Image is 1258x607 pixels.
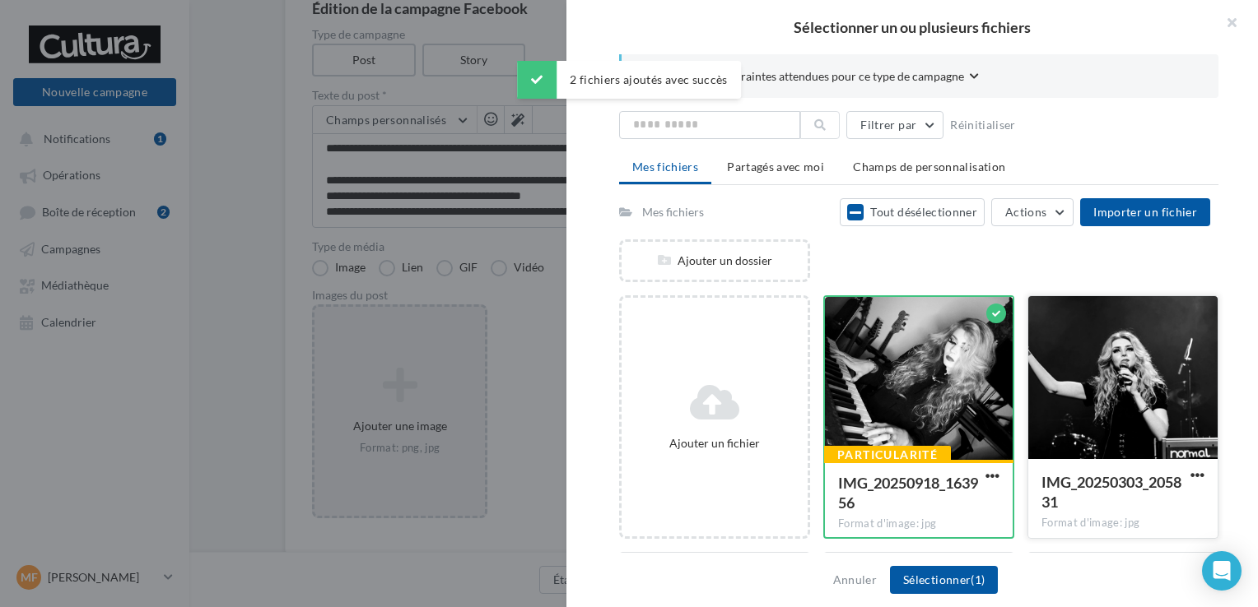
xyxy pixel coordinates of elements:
div: Mes fichiers [642,204,704,220]
span: Consulter les contraintes attendues pour ce type de campagne [648,68,964,85]
button: Importer un fichier [1080,198,1210,226]
span: Actions [1005,205,1046,219]
div: 2 fichiers ajoutés avec succès [517,61,741,99]
span: Importer un fichier [1093,205,1197,219]
div: Format d'image: jpg [838,517,999,531]
button: Tout désélectionner [840,198,985,226]
div: Ajouter un fichier [628,435,801,452]
div: Ajouter un dossier [622,253,808,269]
span: (1) [971,572,985,586]
span: Champs de personnalisation [853,160,1005,174]
button: Filtrer par [846,111,943,139]
button: Consulter les contraintes attendues pour ce type de campagne [648,67,979,88]
h2: Sélectionner un ou plusieurs fichiers [593,20,1232,35]
span: IMG_20250303_205831 [1041,473,1181,511]
button: Annuler [827,570,883,590]
button: Réinitialiser [943,115,1023,135]
button: Sélectionner(1) [890,566,998,594]
div: Particularité [824,446,951,464]
span: IMG_20250918_163956 [838,474,978,512]
div: Open Intercom Messenger [1202,551,1242,591]
span: Partagés avec moi [727,160,824,174]
div: Format d'image: jpg [1041,516,1204,531]
button: Actions [991,198,1074,226]
span: Mes fichiers [632,160,698,174]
